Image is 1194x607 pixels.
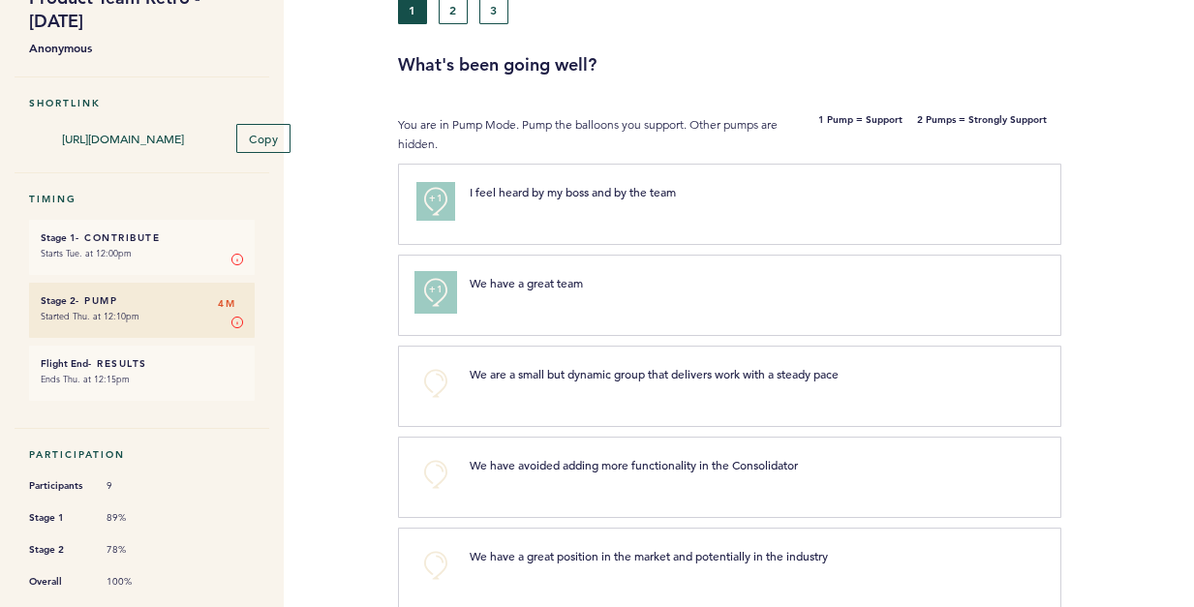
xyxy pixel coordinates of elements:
span: Copy [249,131,278,146]
button: +1 [416,273,455,312]
time: Starts Tue. at 12:00pm [41,247,132,259]
h5: Shortlink [29,97,255,109]
span: Participants [29,476,87,496]
h5: Participation [29,448,255,461]
span: 89% [107,511,165,525]
h6: - Results [41,357,243,370]
p: You are in Pump Mode. Pump the balloons you support. Other pumps are hidden. [398,115,781,154]
span: We have a great team [470,275,583,290]
span: Stage 1 [29,508,87,528]
small: Flight End [41,357,88,370]
b: 2 Pumps = Strongly Support [917,115,1047,154]
h6: - Pump [41,294,243,307]
small: Stage 1 [41,231,76,244]
span: 4M [218,294,235,314]
span: 78% [107,543,165,557]
button: Copy [236,124,291,153]
span: Overall [29,572,87,592]
span: +1 [429,189,443,208]
time: Started Thu. at 12:10pm [41,310,139,322]
span: We have a great position in the market and potentially in the industry [470,548,828,563]
h5: Timing [29,193,255,205]
span: We have avoided adding more functionality in the Consolidator [470,457,798,472]
span: We are a small but dynamic group that delivers work with a steady pace [470,366,839,381]
span: 9 [107,479,165,493]
h6: - Contribute [41,231,243,244]
b: 1 Pump = Support [818,115,903,154]
small: Stage 2 [41,294,76,307]
time: Ends Thu. at 12:15pm [41,373,130,385]
h3: What's been going well? [398,53,1179,76]
span: +1 [429,280,443,299]
span: 100% [107,575,165,589]
span: I feel heard by my boss and by the team [470,184,676,199]
b: Anonymous [29,38,255,57]
span: Stage 2 [29,540,87,560]
button: +1 [416,182,455,221]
